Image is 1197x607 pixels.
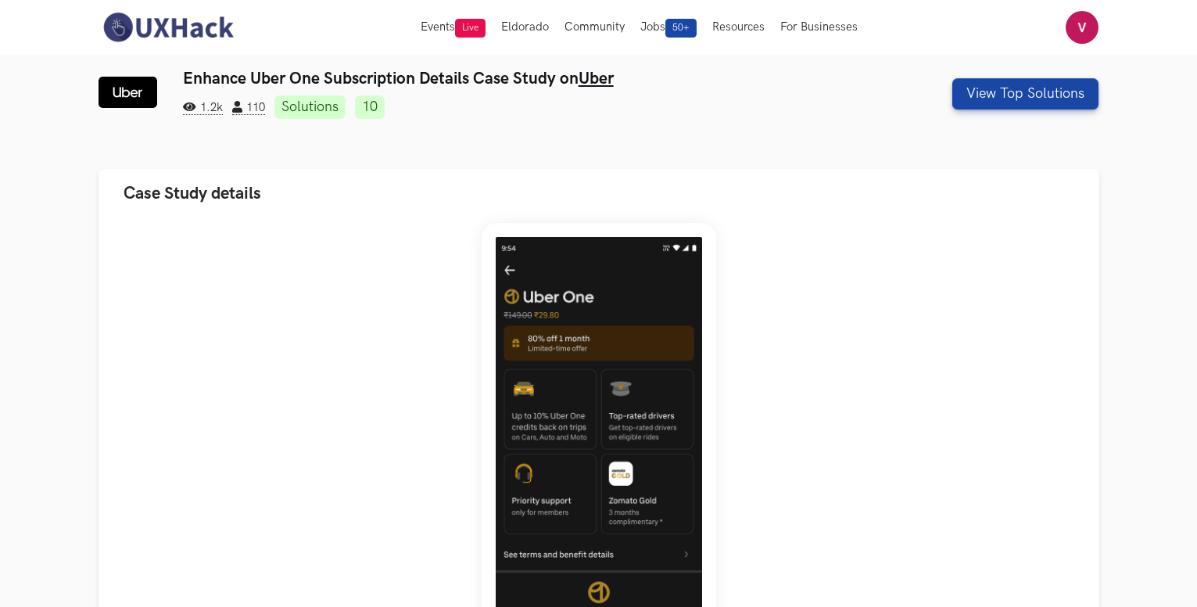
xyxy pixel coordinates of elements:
[579,69,614,88] a: Uber
[124,183,261,204] span: Case Study details
[99,77,157,108] img: Uber logo
[355,95,385,119] a: 10
[665,19,697,38] span: 50+
[232,101,265,115] span: 110
[183,69,845,88] h3: Enhance Uber One Subscription Details Case Study on
[99,11,238,44] img: UXHack-logo.png
[1066,11,1098,44] img: Your profile pic
[455,19,486,38] span: Live
[274,95,346,119] a: Solutions
[99,169,1099,218] button: Case Study details
[183,101,223,115] span: 1.2k
[952,78,1098,110] button: View Top Solutions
